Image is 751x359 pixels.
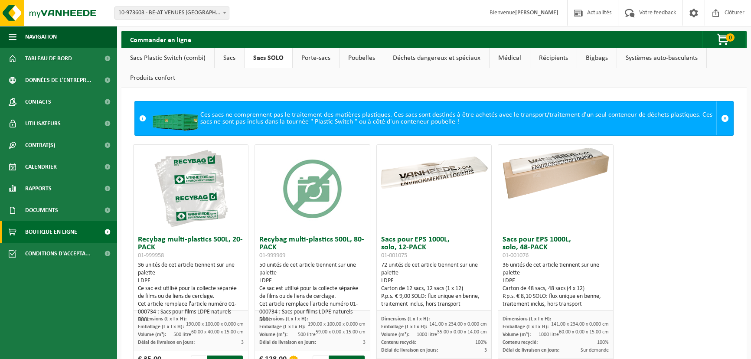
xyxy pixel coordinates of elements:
div: LDPE [138,277,244,285]
h3: Recybag multi-plastics 500L, 80-PACK [259,236,365,259]
a: Médical [490,48,530,68]
span: 3 [241,340,244,345]
span: 100% [597,340,609,345]
a: Récipients [530,48,577,68]
span: 3 [363,340,366,345]
h2: Commander en ligne [121,31,200,48]
span: Délai de livraison en jours: [381,348,438,353]
img: 01-001075 [377,145,491,202]
span: Délai de livraison en jours: [503,348,559,353]
span: Calendrier [25,156,57,178]
span: 500 litre [298,332,316,337]
span: Données de l'entrepr... [25,69,91,91]
span: 10-973603 - BE-AT VENUES NV - FOREST [115,7,229,19]
span: 1000 litre [417,332,437,337]
span: 01-999958 [138,252,164,259]
span: Tableau de bord [25,48,72,69]
div: 72 unités de cet article tiennent sur une palette [381,261,487,308]
span: Emballage (L x l x H): [503,324,549,330]
span: 3 [484,348,487,353]
a: Sacs SOLO [245,48,292,68]
span: Documents [25,199,58,221]
div: Ces sacs ne comprennent pas le traitement des matières plastiques. Ces sacs sont destinés à être ... [150,101,716,135]
div: 50 unités de cet article tiennent sur une palette [259,261,365,324]
span: Délai de livraison en jours: [138,340,195,345]
div: LDPE [381,277,487,285]
span: Dimensions (L x l x H): [381,317,430,322]
a: Systèmes auto-basculants [617,48,706,68]
a: Sacs Plastic Switch (combi) [121,48,214,68]
div: Cet article remplace l'article numéro 01-000734 : Sacs pour films LDPE naturels 500L [138,300,244,324]
span: Volume (m³): [138,332,166,337]
span: Contacts [25,91,51,113]
span: 190.00 x 100.00 x 0.000 cm [308,322,366,327]
img: 01-999969 [269,145,356,232]
h3: Recybag multi-plastics 500L, 20-PACK [138,236,244,259]
div: Cet article remplace l'article numéro 01-000734 : Sacs pour films LDPE naturels 500L [259,300,365,324]
a: Sluit melding [716,101,733,135]
span: Contenu recyclé: [503,340,538,345]
div: LDPE [259,277,365,285]
div: LDPE [503,277,608,285]
a: Sacs [215,48,244,68]
span: Rapports [25,178,52,199]
div: Carton de 48 sacs, 48 sacs (4 x 12) [503,285,608,293]
span: Sur demande [581,348,609,353]
span: 100% [475,340,487,345]
span: Volume (m³): [503,332,531,337]
a: Produits confort [121,68,184,88]
a: Déchets dangereux et spéciaux [384,48,489,68]
a: Porte-sacs [293,48,339,68]
span: Emballage (L x l x H): [259,324,305,330]
span: 01-001075 [381,252,407,259]
div: P.p.s. € 8,10 SOLO: flux unique en benne, traitement inclus, hors transport [503,293,608,308]
h3: Sacs pour EPS 1000L, solo, 48-PACK [503,236,608,259]
span: Emballage (L x l x H): [138,324,184,330]
div: Ce sac est utilisé pour la collecte séparée de films ou de liens de cerclage. [259,285,365,300]
span: 141.00 x 234.00 x 0.000 cm [551,322,609,327]
strong: [PERSON_NAME] [515,10,558,16]
span: Dimensions (L x l x H): [259,317,308,322]
span: Emballage (L x l x H): [381,324,427,330]
div: Ce sac est utilisé pour la collecte séparée de films ou de liens de cerclage. [138,285,244,300]
span: Volume (m³): [259,332,287,337]
div: Carton de 12 sacs, 12 sacs (1 x 12) [381,285,487,293]
span: Contrat(s) [25,134,55,156]
h3: Sacs pour EPS 1000L, solo, 12-PACK [381,236,487,259]
span: Utilisateurs [25,113,61,134]
div: P.p.s. € 9,00 SOLO: flux unique en benne, traitement inclus, hors transport [381,293,487,308]
span: 59.00 x 0.00 x 15.00 cm [316,330,366,335]
span: 10-973603 - BE-AT VENUES NV - FOREST [114,7,229,20]
span: 500 litre [173,332,191,337]
img: 01-001076 [498,145,613,202]
span: Dimensions (L x l x H): [138,317,186,322]
span: Navigation [25,26,57,48]
img: 01-999958 [147,145,234,232]
img: HK-XC-20-GN-00.png [150,106,200,131]
span: 141.00 x 234.00 x 0.000 cm [429,322,487,327]
span: 01-999969 [259,252,285,259]
a: Bigbags [577,48,617,68]
span: Dimensions (L x l x H): [503,317,551,322]
span: 35.00 x 0.00 x 14.00 cm [437,330,487,335]
div: 36 unités de cet article tiennent sur une palette [503,261,608,308]
span: Contenu recyclé: [381,340,416,345]
span: 190.00 x 100.00 x 0.000 cm [186,322,244,327]
a: Poubelles [340,48,384,68]
span: 60.00 x 0.00 x 15.00 cm [559,330,609,335]
span: 1000 litre [539,332,559,337]
span: Délai de livraison en jours: [259,340,316,345]
span: Boutique en ligne [25,221,77,243]
span: 60.00 x 40.00 x 15.00 cm [191,330,244,335]
iframe: chat widget [4,340,145,359]
span: Volume (m³): [381,332,409,337]
div: 36 unités de cet article tiennent sur une palette [138,261,244,324]
span: Conditions d'accepta... [25,243,91,264]
span: 0 [726,33,735,42]
button: 0 [702,31,746,48]
span: 01-001076 [503,252,529,259]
